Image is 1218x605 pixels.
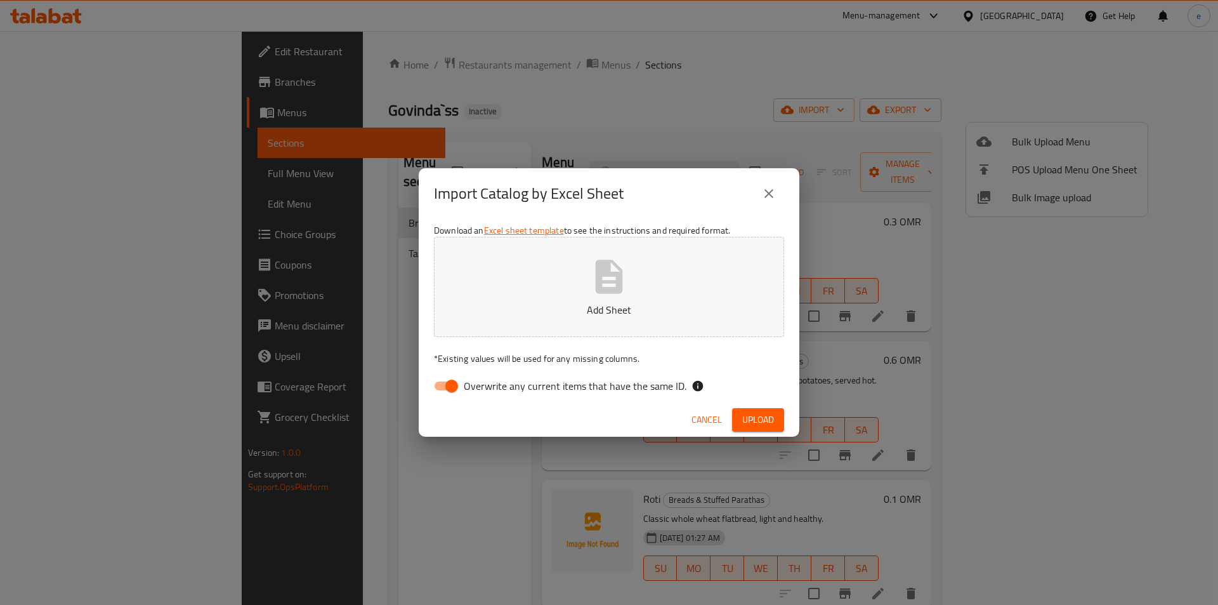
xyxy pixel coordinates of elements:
[464,378,686,394] span: Overwrite any current items that have the same ID.
[691,380,704,392] svg: If the overwrite option isn't selected, then the items that match an existing ID will be ignored ...
[732,408,784,432] button: Upload
[419,219,799,403] div: Download an to see the instructions and required format.
[691,412,722,428] span: Cancel
[434,183,624,204] h2: Import Catalog by Excel Sheet
[454,302,764,317] p: Add Sheet
[754,178,784,209] button: close
[742,412,774,428] span: Upload
[484,222,564,239] a: Excel sheet template
[686,408,727,432] button: Cancel
[434,237,784,337] button: Add Sheet
[434,352,784,365] p: Existing values will be used for any missing columns.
